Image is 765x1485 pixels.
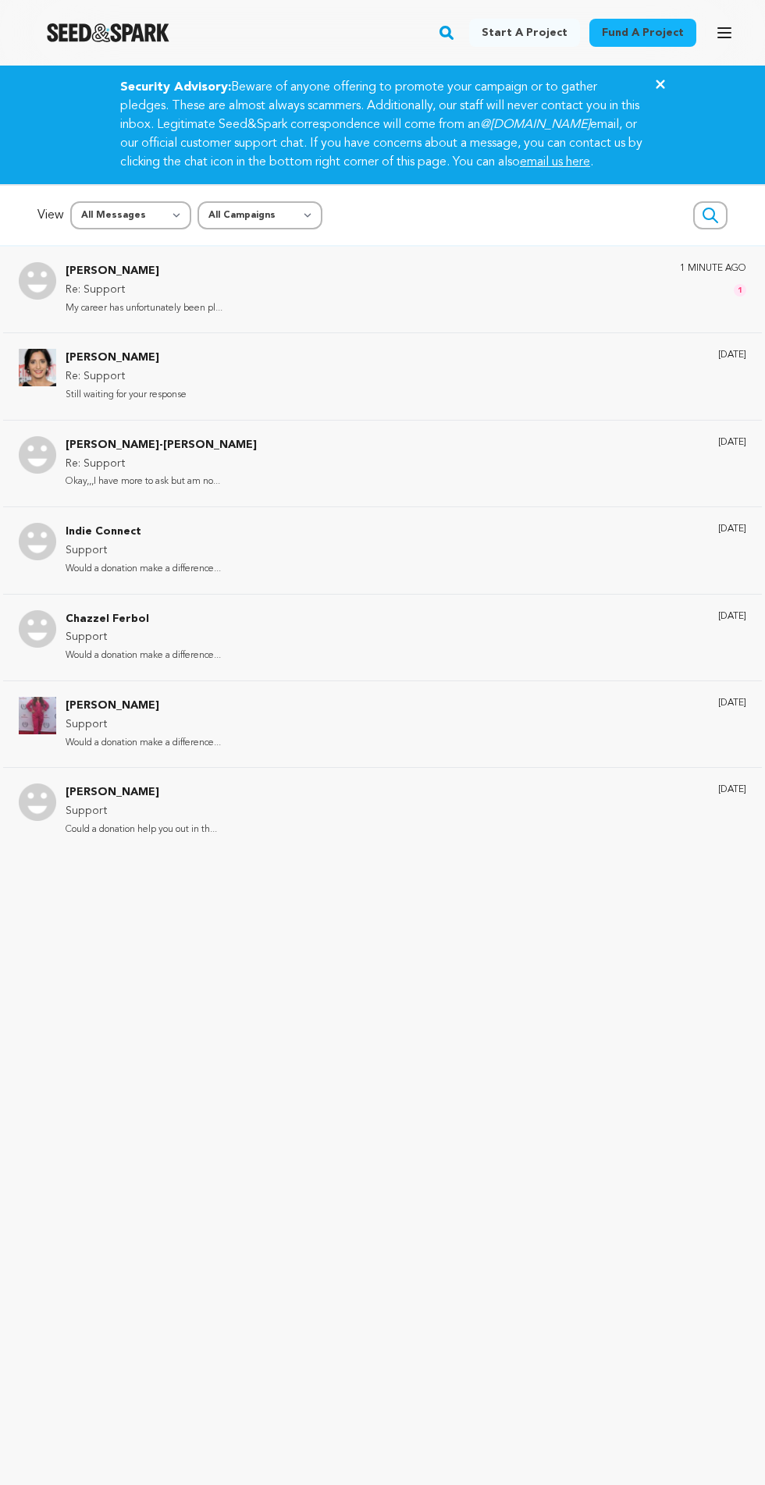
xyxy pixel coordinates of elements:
[734,284,746,297] span: 1
[66,821,217,839] p: Could a donation help you out in th...
[66,436,257,455] p: [PERSON_NAME]-[PERSON_NAME]
[66,610,221,629] p: Chazzel Ferbol
[589,19,696,47] a: Fund a project
[66,455,257,474] p: Re: Support
[19,783,56,821] img: Neil Tinkham Photo
[66,281,222,300] p: Re: Support
[718,523,746,535] p: [DATE]
[66,368,187,386] p: Re: Support
[19,349,56,386] img: Kehl Shanra J. Photo
[37,206,64,225] p: View
[66,349,187,368] p: [PERSON_NAME]
[120,81,231,94] strong: Security Advisory:
[718,610,746,623] p: [DATE]
[66,783,217,802] p: [PERSON_NAME]
[66,716,221,734] p: Support
[66,628,221,647] p: Support
[66,697,221,716] p: [PERSON_NAME]
[66,386,187,404] p: Still waiting for your response
[469,19,580,47] a: Start a project
[19,610,56,648] img: Chazzel Ferbol Photo
[19,436,56,474] img: Will P.-Amaral Photo
[66,802,217,821] p: Support
[66,734,221,752] p: Would a donation make a difference...
[680,262,746,275] p: 1 minute ago
[47,23,169,42] img: Seed&Spark Logo Dark Mode
[718,436,746,449] p: [DATE]
[520,156,590,169] a: email us here
[19,697,56,734] img: Patricia Miller Photo
[718,783,746,796] p: [DATE]
[101,78,664,172] div: Beware of anyone offering to promote your campaign or to gather pledges. These are almost always ...
[19,523,56,560] img: Indie Connect Photo
[66,542,221,560] p: Support
[66,560,221,578] p: Would a donation make a difference...
[66,300,222,318] p: My career has unfortunately been pl...
[19,262,56,300] img: Andrea Ngeleka Photo
[47,23,169,42] a: Seed&Spark Homepage
[718,349,746,361] p: [DATE]
[66,523,221,542] p: Indie Connect
[718,697,746,709] p: [DATE]
[66,262,222,281] p: [PERSON_NAME]
[66,473,257,491] p: Okay,,,I have more to ask but am no...
[480,119,590,131] em: @[DOMAIN_NAME]
[66,647,221,665] p: Would a donation make a difference...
